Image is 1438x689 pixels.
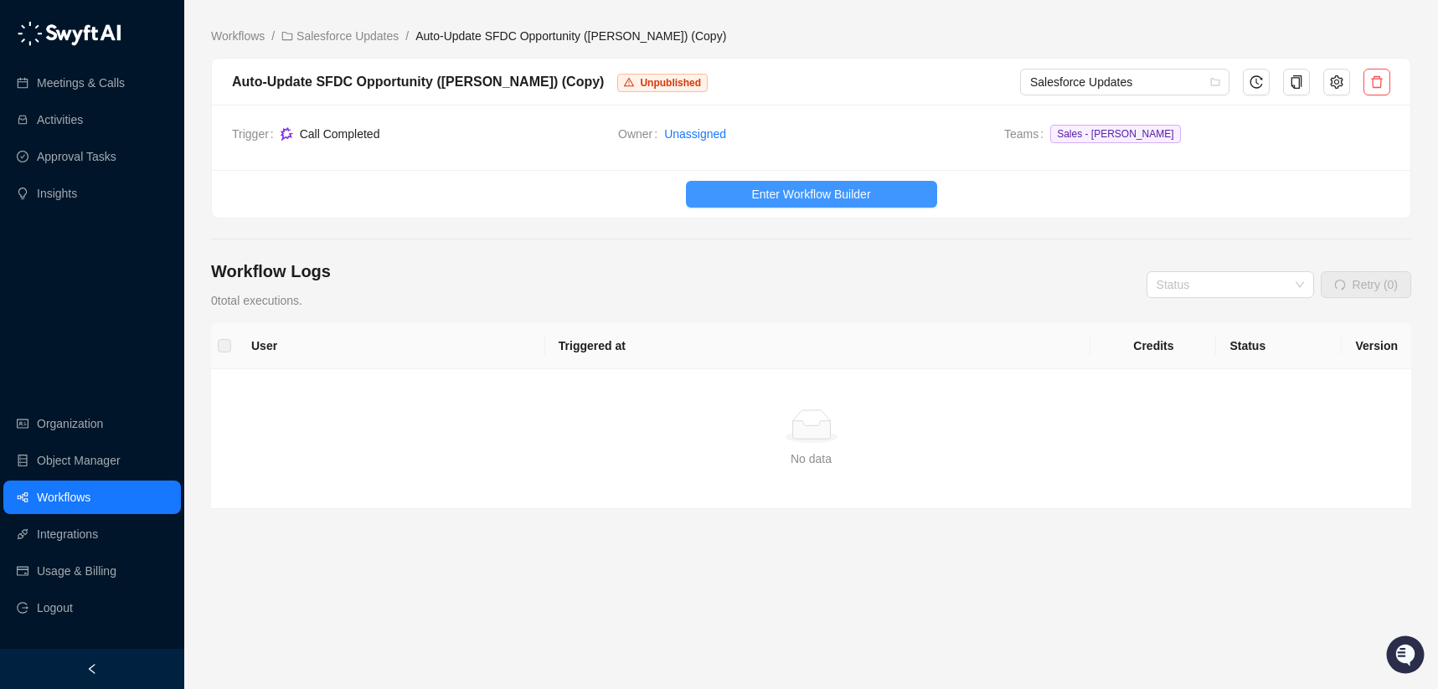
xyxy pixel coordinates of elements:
[211,260,331,283] h4: Workflow Logs
[624,77,634,87] span: warning
[545,323,1091,369] th: Triggered at
[231,450,1391,468] div: No data
[37,140,116,173] a: Approval Tasks
[17,209,112,223] div: Past conversations
[37,444,121,477] a: Object Manager
[17,67,305,94] p: Welcome 👋
[278,27,402,45] a: folder Salesforce Updates
[300,127,380,141] span: Call Completed
[260,206,305,226] button: See all
[415,29,726,43] span: Auto-Update SFDC Opportunity ([PERSON_NAME]) (Copy)
[34,321,62,337] span: Docs
[686,181,937,208] button: Enter Workflow Builder
[232,125,281,143] span: Trigger
[664,125,726,143] a: Unassigned
[37,481,90,514] a: Workflows
[405,27,409,45] li: /
[1250,75,1263,89] span: history
[17,94,305,121] h2: How can we help?
[238,323,545,369] th: User
[148,251,183,265] span: [DATE]
[1321,271,1411,298] button: Retry (0)
[37,591,73,625] span: Logout
[1004,125,1050,150] span: Teams
[751,185,870,203] span: Enter Workflow Builder
[17,322,30,336] div: 📚
[17,17,50,50] img: Swyft AI
[167,362,203,374] span: Pylon
[37,177,77,210] a: Insights
[208,27,268,45] a: Workflows
[1050,125,1180,143] span: Sales - [PERSON_NAME]
[86,663,98,675] span: left
[37,554,116,588] a: Usage & Billing
[57,152,275,168] div: Start new chat
[37,407,103,440] a: Organization
[1090,323,1216,369] th: Credits
[17,602,28,614] span: logout
[37,103,83,136] a: Activities
[212,181,1410,208] a: Enter Workflow Builder
[281,30,293,42] span: folder
[1330,75,1343,89] span: setting
[232,71,604,92] div: Auto-Update SFDC Opportunity ([PERSON_NAME]) (Copy)
[1342,323,1411,369] th: Version
[281,127,293,141] img: gong-Dwh8HbPa.png
[118,361,203,374] a: Powered byPylon
[1216,323,1342,369] th: Status
[1290,75,1303,89] span: copy
[618,125,664,143] span: Owner
[285,157,305,177] button: Start new chat
[92,321,129,337] span: Status
[17,21,121,46] img: logo-05li4sbe.png
[1370,75,1384,89] span: delete
[271,27,275,45] li: /
[57,168,219,182] div: We're offline, we'll be back soon
[640,77,701,89] span: Unpublished
[75,322,89,336] div: 📶
[1384,634,1430,679] iframe: Open customer support
[37,66,125,100] a: Meetings & Calls
[52,251,136,265] span: [PERSON_NAME]
[69,314,136,344] a: 📶Status
[37,517,98,551] a: Integrations
[139,251,145,265] span: •
[211,294,302,307] span: 0 total executions.
[1030,69,1219,95] span: Salesforce Updates
[17,235,44,262] img: Lotty Oakford
[10,314,69,344] a: 📚Docs
[17,152,47,182] img: 5124521997842_fc6d7dfcefe973c2e489_88.png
